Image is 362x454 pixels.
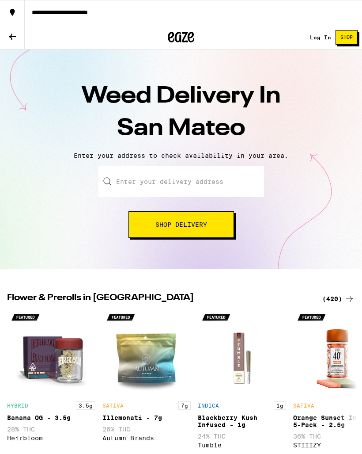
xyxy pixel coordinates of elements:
img: Heirbloom - Banana OG - 3.5g [7,309,95,397]
span: Shop Delivery [155,221,207,228]
h1: Weed Delivery In [26,80,336,145]
p: 24% THC [198,433,286,440]
button: Shop [336,30,358,45]
p: SATIVA [102,403,124,408]
p: 28% THC [7,426,95,433]
div: Open page for Banana OG - 3.5g from Heirbloom [7,309,95,453]
span: Shop [340,35,353,40]
div: Blackberry Kush Infused - 1g [198,414,286,428]
p: Enter your address to check availability in your area. [9,152,353,159]
span: San Mateo [117,117,245,140]
p: SATIVA [293,403,314,408]
p: 26% THC [102,426,191,433]
a: (420) [322,294,355,304]
a: Shop [331,30,362,45]
div: Tumble [198,442,286,449]
a: Log In [310,34,331,40]
input: Enter your delivery address [98,166,264,197]
img: Autumn Brands - Illemonati - 7g [102,309,191,397]
div: Autumn Brands [102,435,191,442]
div: Open page for Illemonati - 7g from Autumn Brands [102,309,191,453]
p: INDICA [198,403,219,408]
img: Tumble - Blackberry Kush Infused - 1g [198,309,286,397]
p: HYBRID [7,403,28,408]
p: 3.5g [76,401,95,410]
p: 7g [178,401,191,410]
button: Shop Delivery [128,211,234,238]
h2: Flower & Prerolls in [GEOGRAPHIC_DATA] [7,294,312,304]
div: Illemonati - 7g [102,414,191,421]
p: 1g [274,401,286,410]
div: Heirbloom [7,435,95,442]
div: Open page for Blackberry Kush Infused - 1g from Tumble [198,309,286,453]
div: Banana OG - 3.5g [7,414,95,421]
